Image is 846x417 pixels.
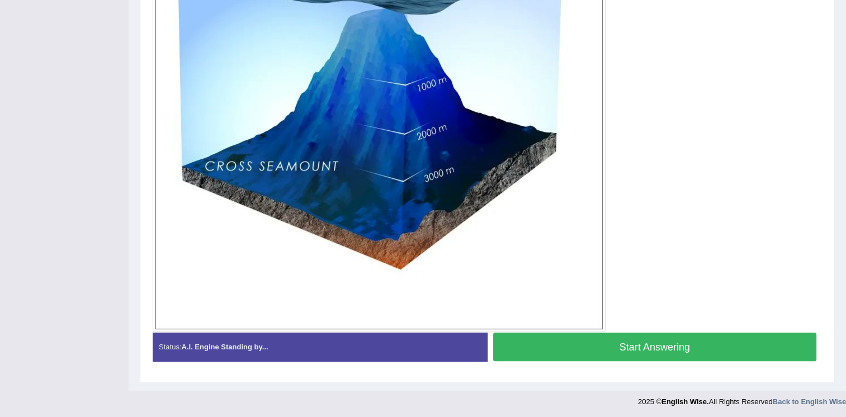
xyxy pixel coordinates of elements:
button: Start Answering [493,333,817,361]
div: Status: [153,333,488,361]
strong: English Wise. [661,397,708,406]
strong: A.I. Engine Standing by... [181,343,268,351]
a: Back to English Wise [773,397,846,406]
div: 2025 © All Rights Reserved [638,391,846,407]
